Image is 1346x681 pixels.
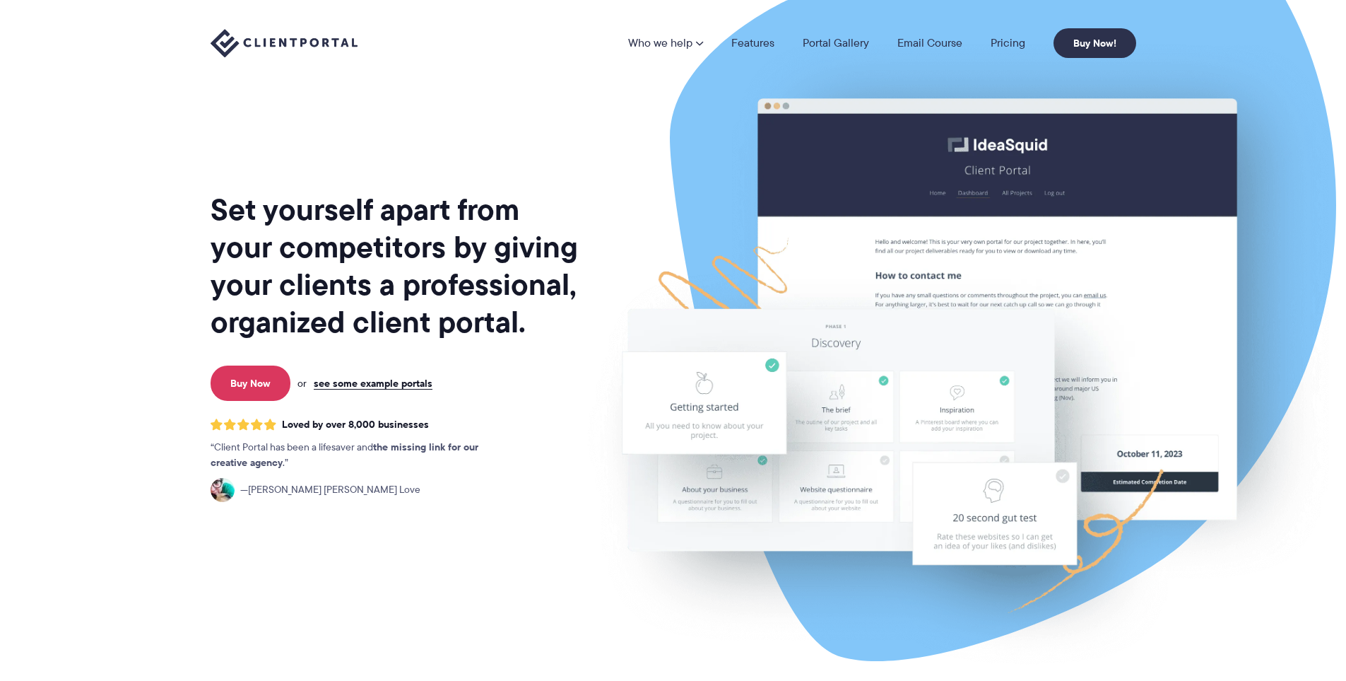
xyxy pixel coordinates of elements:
[991,37,1025,49] a: Pricing
[211,439,478,470] strong: the missing link for our creative agency
[897,37,962,49] a: Email Course
[297,377,307,390] span: or
[211,440,507,471] p: Client Portal has been a lifesaver and .
[314,377,432,390] a: see some example portals
[1053,28,1136,58] a: Buy Now!
[211,191,581,341] h1: Set yourself apart from your competitors by giving your clients a professional, organized client ...
[731,37,774,49] a: Features
[282,419,429,431] span: Loved by over 8,000 businesses
[803,37,869,49] a: Portal Gallery
[211,366,290,401] a: Buy Now
[240,482,420,498] span: [PERSON_NAME] [PERSON_NAME] Love
[628,37,703,49] a: Who we help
